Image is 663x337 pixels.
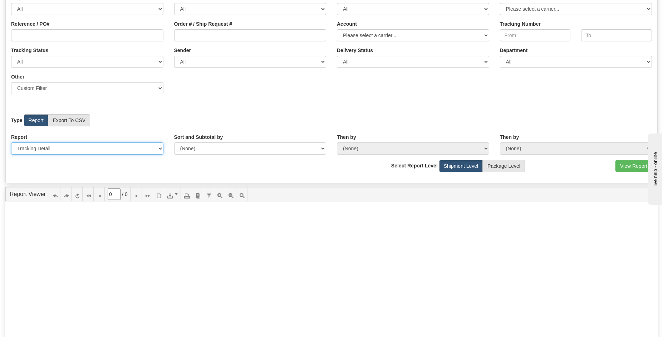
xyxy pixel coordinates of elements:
[11,47,48,54] label: Tracking Status
[5,6,66,11] div: live help - online
[337,134,356,141] label: Then by
[11,73,24,80] label: Other
[11,20,49,27] label: Reference / PO#
[647,132,662,205] iframe: chat widget
[439,160,483,172] label: Shipment Level
[581,29,652,41] input: To
[500,29,571,41] input: From
[10,191,46,197] a: Report Viewer
[337,56,489,68] select: Please ensure data set in report has been RECENTLY tracked from your Shipment History
[500,47,528,54] label: Department
[11,117,23,124] label: Type
[48,114,90,126] label: Export To CSV
[391,162,438,169] label: Select Report Level
[337,47,373,54] label: Please ensure data set in report has been RECENTLY tracked from your Shipment History
[125,191,128,198] span: 0
[122,191,123,198] span: /
[500,20,541,27] label: Tracking Number
[337,20,357,27] label: Account
[24,114,48,126] label: Report
[174,20,232,27] label: Order # / Ship Request #
[615,160,652,172] button: View Report
[174,47,191,54] label: Sender
[11,134,27,141] label: Report
[500,134,519,141] label: Then by
[483,160,525,172] label: Package Level
[174,134,223,141] label: Sort and Subtotal by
